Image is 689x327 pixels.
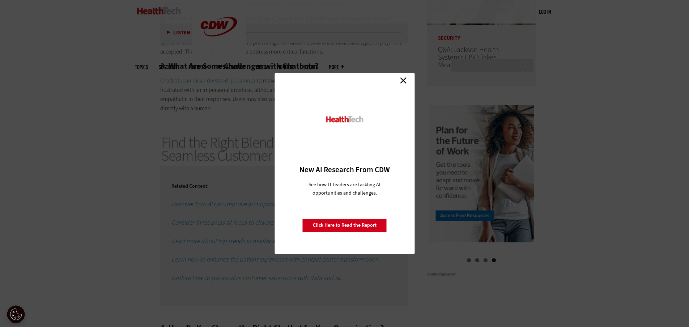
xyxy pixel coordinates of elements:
[300,181,389,197] p: See how IT leaders are tackling AI opportunities and challenges.
[398,75,409,86] a: Close
[325,115,364,123] img: HealthTech_0.png
[7,305,25,323] button: Open Preferences
[302,218,387,232] a: Click Here to Read the Report
[287,165,402,175] h3: New AI Research From CDW
[7,305,25,323] div: Cookie Settings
